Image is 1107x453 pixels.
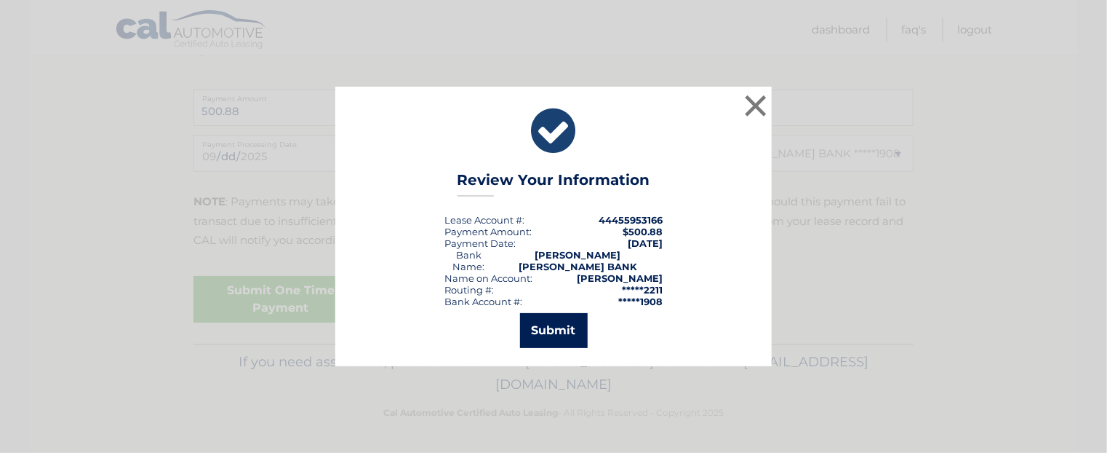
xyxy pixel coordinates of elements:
button: Submit [520,313,588,348]
strong: [PERSON_NAME] [PERSON_NAME] BANK [519,249,637,272]
div: Bank Account #: [444,296,522,307]
div: Payment Amount: [444,226,532,237]
div: : [444,237,516,249]
h3: Review Your Information [457,171,650,197]
div: Lease Account #: [444,214,524,226]
div: Routing #: [444,284,494,296]
button: × [741,91,770,120]
span: $500.88 [623,226,663,237]
strong: 44455953166 [599,214,663,226]
span: Payment Date [444,237,513,249]
span: [DATE] [628,237,663,249]
strong: [PERSON_NAME] [577,272,663,284]
div: Bank Name: [444,249,493,272]
div: Name on Account: [444,272,532,284]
